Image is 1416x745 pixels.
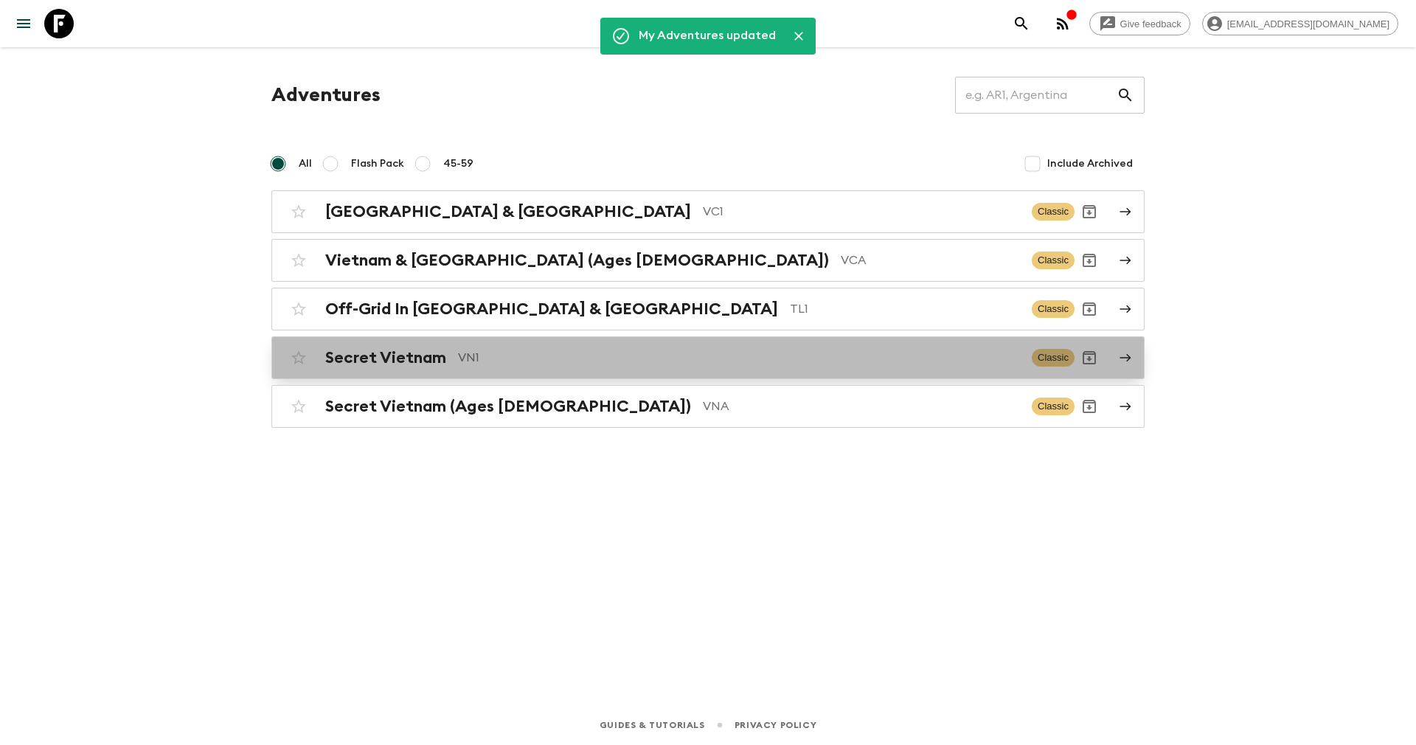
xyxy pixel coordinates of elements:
[639,22,776,50] div: My Adventures updated
[955,74,1117,116] input: e.g. AR1, Argentina
[325,397,691,416] h2: Secret Vietnam (Ages [DEMOGRAPHIC_DATA])
[1032,349,1075,367] span: Classic
[1089,12,1190,35] a: Give feedback
[600,717,705,733] a: Guides & Tutorials
[1075,246,1104,275] button: Archive
[351,156,404,171] span: Flash Pack
[325,299,778,319] h2: Off-Grid In [GEOGRAPHIC_DATA] & [GEOGRAPHIC_DATA]
[271,385,1145,428] a: Secret Vietnam (Ages [DEMOGRAPHIC_DATA])VNAClassicArchive
[790,300,1020,318] p: TL1
[1075,392,1104,421] button: Archive
[1047,156,1133,171] span: Include Archived
[1032,398,1075,415] span: Classic
[703,203,1020,221] p: VC1
[9,9,38,38] button: menu
[458,349,1020,367] p: VN1
[271,239,1145,282] a: Vietnam & [GEOGRAPHIC_DATA] (Ages [DEMOGRAPHIC_DATA])VCAClassicArchive
[841,252,1020,269] p: VCA
[1202,12,1398,35] div: [EMAIL_ADDRESS][DOMAIN_NAME]
[1032,203,1075,221] span: Classic
[325,251,829,270] h2: Vietnam & [GEOGRAPHIC_DATA] (Ages [DEMOGRAPHIC_DATA])
[271,288,1145,330] a: Off-Grid In [GEOGRAPHIC_DATA] & [GEOGRAPHIC_DATA]TL1ClassicArchive
[1032,300,1075,318] span: Classic
[1032,252,1075,269] span: Classic
[325,202,691,221] h2: [GEOGRAPHIC_DATA] & [GEOGRAPHIC_DATA]
[271,190,1145,233] a: [GEOGRAPHIC_DATA] & [GEOGRAPHIC_DATA]VC1ClassicArchive
[1075,343,1104,372] button: Archive
[735,717,816,733] a: Privacy Policy
[299,156,312,171] span: All
[271,80,381,110] h1: Adventures
[1075,197,1104,226] button: Archive
[1075,294,1104,324] button: Archive
[1007,9,1036,38] button: search adventures
[443,156,473,171] span: 45-59
[1219,18,1398,30] span: [EMAIL_ADDRESS][DOMAIN_NAME]
[788,25,810,47] button: Close
[703,398,1020,415] p: VNA
[271,336,1145,379] a: Secret VietnamVN1ClassicArchive
[325,348,446,367] h2: Secret Vietnam
[1112,18,1190,30] span: Give feedback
